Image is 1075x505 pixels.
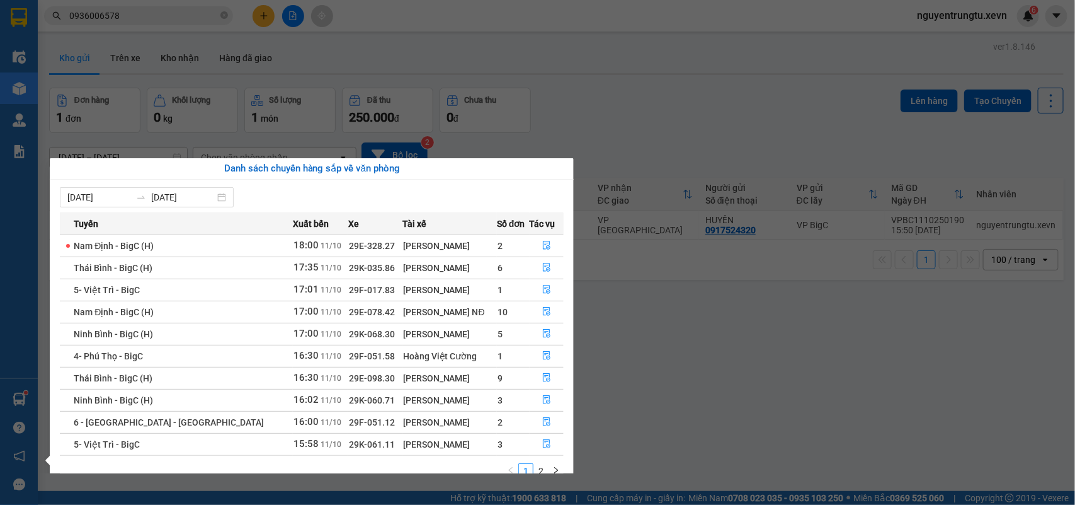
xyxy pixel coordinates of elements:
[293,394,319,405] span: 16:02
[533,463,549,479] li: 2
[530,258,564,278] button: file-done
[507,467,515,474] span: left
[136,192,146,202] span: to
[348,217,359,231] span: Xe
[534,464,548,478] a: 2
[542,307,551,317] span: file-done
[530,217,555,231] span: Tác vụ
[349,395,395,405] span: 29K-060.71
[403,327,496,341] div: [PERSON_NAME]
[293,350,319,361] span: 16:30
[542,351,551,361] span: file-done
[530,324,564,344] button: file-done
[293,438,319,450] span: 15:58
[74,217,98,231] span: Tuyến
[293,306,319,317] span: 17:00
[74,417,264,427] span: 6 - [GEOGRAPHIC_DATA] - [GEOGRAPHIC_DATA]
[74,285,140,295] span: 5- Việt Trì - BigC
[349,307,395,317] span: 29E-078.42
[16,91,121,112] b: GỬI : VP BigC
[293,372,319,383] span: 16:30
[402,217,426,231] span: Tài xế
[498,329,503,339] span: 5
[530,412,564,432] button: file-done
[321,286,341,294] span: 11/10
[321,308,341,316] span: 11/10
[503,463,518,479] li: Previous Page
[498,373,503,383] span: 9
[530,390,564,410] button: file-done
[403,438,496,451] div: [PERSON_NAME]
[403,283,496,297] div: [PERSON_NAME]
[530,302,564,322] button: file-done
[321,396,341,405] span: 11/10
[74,241,154,251] span: Nam Định - BigC (H)
[60,161,564,177] div: Danh sách chuyến hàng sắp về văn phòng
[498,263,503,273] span: 6
[349,241,395,251] span: 29E-328.27
[403,349,496,363] div: Hoàng Việt Cường
[549,463,564,479] button: right
[552,467,560,474] span: right
[293,217,329,231] span: Xuất bến
[349,329,395,339] span: 29K-068.30
[542,417,551,427] span: file-done
[542,329,551,339] span: file-done
[67,190,131,204] input: Từ ngày
[530,280,564,300] button: file-done
[151,190,215,204] input: Đến ngày
[403,415,496,429] div: [PERSON_NAME]
[321,241,341,250] span: 11/10
[349,373,395,383] span: 29E-098.30
[136,192,146,202] span: swap-right
[498,395,503,405] span: 3
[403,371,496,385] div: [PERSON_NAME]
[118,47,526,62] li: Hotline: 19001155
[74,307,154,317] span: Nam Định - BigC (H)
[349,439,395,450] span: 29K-061.11
[321,440,341,449] span: 11/10
[498,307,508,317] span: 10
[403,239,496,253] div: [PERSON_NAME]
[542,439,551,450] span: file-done
[530,236,564,256] button: file-done
[542,263,551,273] span: file-done
[74,263,152,273] span: Thái Bình - BigC (H)
[498,417,503,427] span: 2
[293,328,319,339] span: 17:00
[403,305,496,319] div: [PERSON_NAME] NĐ
[118,31,526,47] li: Số 10 ngõ 15 Ngọc Hồi, Q.[PERSON_NAME], [GEOGRAPHIC_DATA]
[549,463,564,479] li: Next Page
[530,368,564,388] button: file-done
[498,351,503,361] span: 1
[349,263,395,273] span: 29K-035.86
[519,464,533,478] a: 1
[542,373,551,383] span: file-done
[530,346,564,366] button: file-done
[530,434,564,455] button: file-done
[498,439,503,450] span: 3
[542,241,551,251] span: file-done
[349,285,395,295] span: 29F-017.83
[74,329,153,339] span: Ninh Bình - BigC (H)
[498,285,503,295] span: 1
[403,393,496,407] div: [PERSON_NAME]
[321,374,341,383] span: 11/10
[293,262,319,273] span: 17:35
[518,463,533,479] li: 1
[542,395,551,405] span: file-done
[498,241,503,251] span: 2
[403,261,496,275] div: [PERSON_NAME]
[74,395,153,405] span: Ninh Bình - BigC (H)
[497,217,525,231] span: Số đơn
[349,351,395,361] span: 29F-051.58
[321,418,341,427] span: 11/10
[321,352,341,361] span: 11/10
[16,16,79,79] img: logo.jpg
[293,240,319,251] span: 18:00
[74,373,152,383] span: Thái Bình - BigC (H)
[74,351,143,361] span: 4- Phú Thọ - BigC
[349,417,395,427] span: 29F-051.12
[293,416,319,427] span: 16:00
[74,439,140,450] span: 5- Việt Trì - BigC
